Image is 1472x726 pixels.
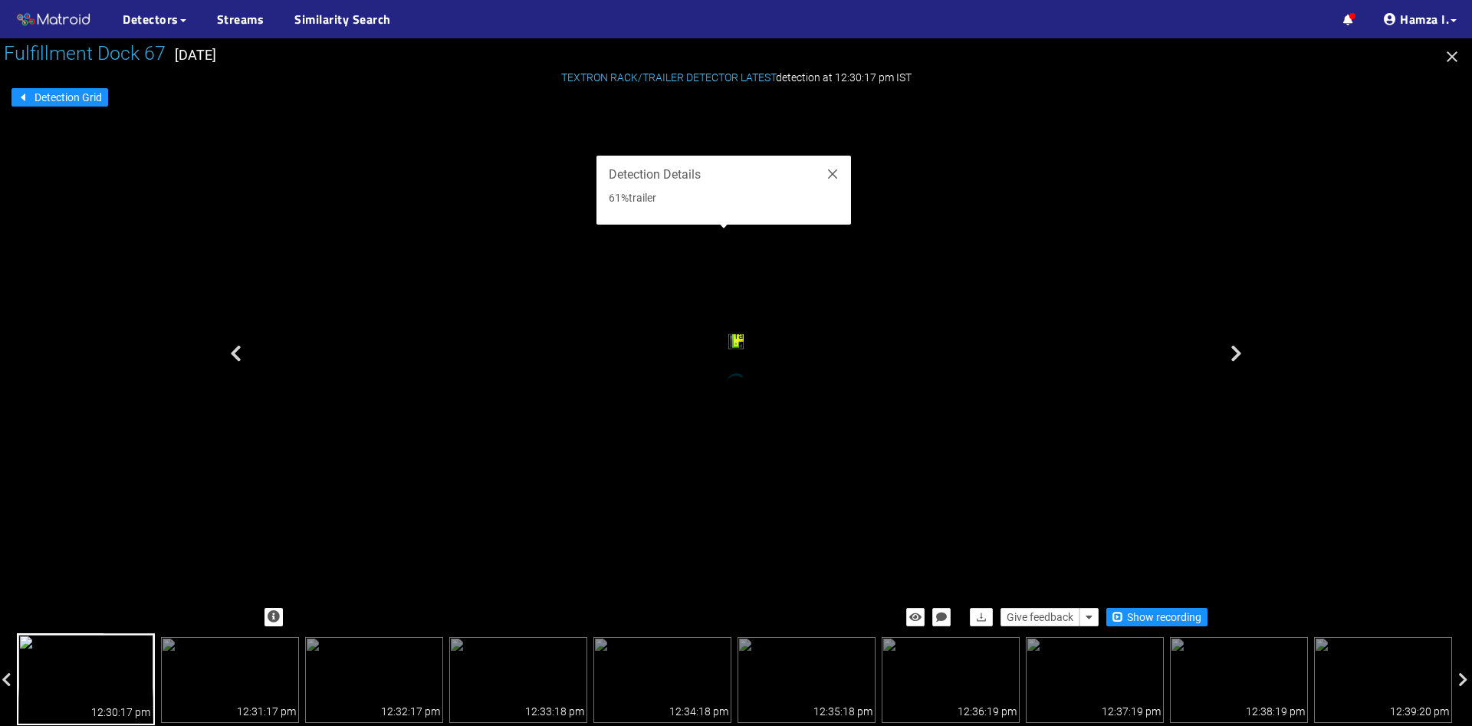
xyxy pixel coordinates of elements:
button: download [970,608,993,626]
span: rack [734,330,754,341]
img: 1759129699.889385.jpg [1170,637,1308,723]
span: detection at 12:30:17 pm IST [561,71,912,84]
span: 61% [609,192,629,204]
img: 1759129398.091385.jpg [449,637,587,723]
span: Hamza I. [1400,10,1449,28]
img: 1759129760.282385.jpg [1314,637,1452,723]
span: Detection Details [609,165,701,184]
button: Show recording [1106,608,1207,626]
img: 1759129337.697385.jpg [305,637,443,723]
img: Matroid logo [15,8,92,31]
span: Detectors [123,10,179,28]
span: trailer [732,329,759,340]
img: 1759129458.484385.jpg [593,637,731,723]
span: download [976,612,987,624]
a: Streams [217,10,264,28]
span: [DATE] [175,47,216,63]
button: Give feedback [1001,608,1079,626]
span: close [826,168,839,180]
span: Give feedback [1007,609,1073,626]
img: 1759129579.103385.jpg [882,637,1020,723]
span: TEXTRON RACK/TRAILER DETECTOR LATEST [561,71,776,84]
a: Similarity Search [294,10,391,28]
img: 1759129277.472385.jpg [161,637,299,723]
img: 1759129639.496385.jpg [1026,637,1164,723]
img: 1759129518.877385.jpg [738,637,876,723]
span: trailer [629,192,656,204]
span: Show recording [1127,609,1201,626]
